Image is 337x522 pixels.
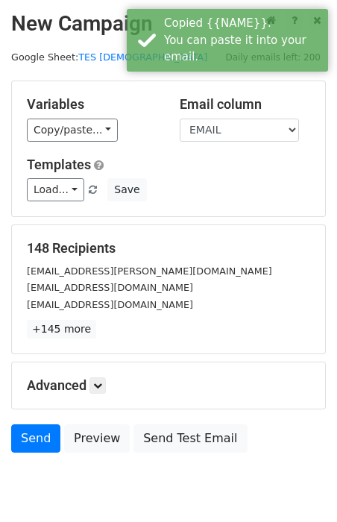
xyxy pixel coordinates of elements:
a: Copy/paste... [27,119,118,142]
a: Send [11,424,60,453]
a: Preview [64,424,130,453]
h5: Email column [180,96,310,113]
a: +145 more [27,320,96,339]
div: Copied {{NAME}}. You can paste it into your email. [164,15,322,66]
a: Load... [27,178,84,201]
h2: New Campaign [11,11,326,37]
small: [EMAIL_ADDRESS][DOMAIN_NAME] [27,282,193,293]
small: Google Sheet: [11,51,207,63]
h5: Variables [27,96,157,113]
h5: Advanced [27,377,310,394]
a: TES [DEMOGRAPHIC_DATA] [78,51,207,63]
a: Templates [27,157,91,172]
button: Save [107,178,146,201]
small: [EMAIL_ADDRESS][DOMAIN_NAME] [27,299,193,310]
h5: 148 Recipients [27,240,310,257]
small: [EMAIL_ADDRESS][PERSON_NAME][DOMAIN_NAME] [27,265,272,277]
a: Send Test Email [133,424,247,453]
iframe: Chat Widget [262,450,337,522]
